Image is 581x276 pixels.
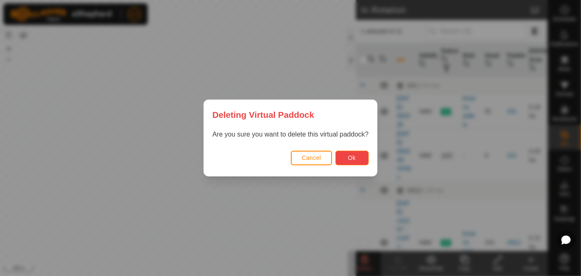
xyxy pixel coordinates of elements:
[335,151,369,165] button: Ok
[212,129,368,139] p: Are you sure you want to delete this virtual paddock?
[291,151,332,165] button: Cancel
[348,154,356,161] span: Ok
[212,108,314,121] span: Deleting Virtual Paddock
[302,154,321,161] span: Cancel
